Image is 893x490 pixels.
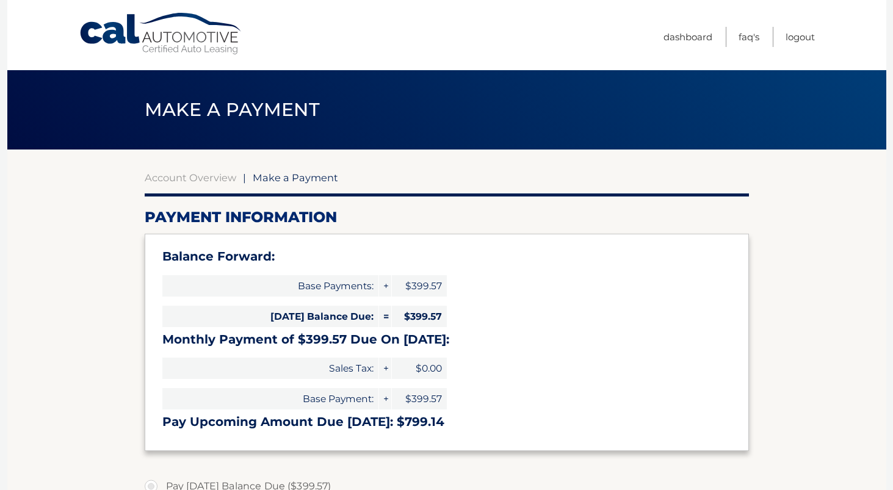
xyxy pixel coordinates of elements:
span: + [379,358,391,379]
a: FAQ's [739,27,759,47]
span: $399.57 [392,388,447,409]
span: [DATE] Balance Due: [162,306,378,327]
a: Logout [786,27,815,47]
span: + [379,388,391,409]
span: Make a Payment [253,171,338,184]
a: Account Overview [145,171,236,184]
h2: Payment Information [145,208,749,226]
span: | [243,171,246,184]
h3: Pay Upcoming Amount Due [DATE]: $799.14 [162,414,731,430]
h3: Monthly Payment of $399.57 Due On [DATE]: [162,332,731,347]
span: Make a Payment [145,98,320,121]
a: Cal Automotive [79,12,244,56]
span: Sales Tax: [162,358,378,379]
span: + [379,275,391,297]
span: Base Payment: [162,388,378,409]
a: Dashboard [663,27,712,47]
span: $399.57 [392,306,447,327]
span: $0.00 [392,358,447,379]
span: Base Payments: [162,275,378,297]
h3: Balance Forward: [162,249,731,264]
span: = [379,306,391,327]
span: $399.57 [392,275,447,297]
